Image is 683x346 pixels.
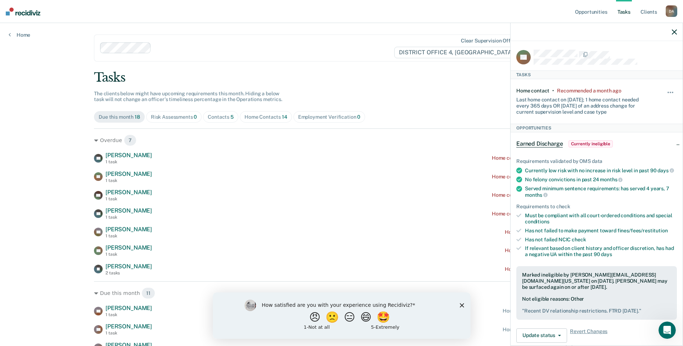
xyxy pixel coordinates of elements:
[525,192,548,198] span: months
[525,213,677,225] div: Must be compliant with all court-ordered conditions and special
[525,176,677,183] div: No felony convictions in past 24
[105,305,152,311] span: [PERSON_NAME]
[230,114,234,120] span: 5
[208,114,234,120] div: Contacts
[552,88,554,94] div: •
[105,252,152,257] div: 1 task
[194,114,197,120] span: 0
[99,114,140,120] div: Due this month
[94,287,589,299] div: Due this month
[394,47,524,58] span: DISTRICT OFFICE 4, [GEOGRAPHIC_DATA]
[557,88,621,94] div: Recommended a month ago
[105,233,152,238] div: 1 task
[516,204,677,210] div: Requirements to check
[105,152,152,159] span: [PERSON_NAME]
[525,237,677,243] div: Has not failed NCIC
[525,186,677,198] div: Served minimum sentence requirements: has served 4 years, 7
[492,174,589,180] div: Home contact recommended a month ago
[244,114,287,120] div: Home Contacts
[105,170,152,177] span: [PERSON_NAME]
[511,70,683,79] div: Tasks
[9,32,30,38] a: Home
[141,287,155,299] span: 11
[124,135,136,146] span: 7
[516,328,567,343] button: Update status
[105,178,152,183] div: 1 task
[105,244,152,251] span: [PERSON_NAME]
[522,272,671,290] div: Marked ineligible by [PERSON_NAME][EMAIL_ADDRESS][DOMAIN_NAME][US_STATE] on [DATE]. [PERSON_NAME]...
[617,228,668,233] span: fines/fees/restitution
[570,328,607,343] span: Revert Changes
[461,38,522,44] div: Clear supervision officers
[492,192,589,198] div: Home contact recommended a month ago
[105,226,152,233] span: [PERSON_NAME]
[135,114,140,120] span: 18
[105,189,152,196] span: [PERSON_NAME]
[601,251,612,257] span: days
[213,292,471,339] iframe: Survey by Kim from Recidiviz
[511,124,683,132] div: Opportunities
[105,270,152,276] div: 2 tasks
[525,219,549,224] span: conditions
[105,159,152,164] div: 1 task
[357,114,360,120] span: 0
[511,132,683,155] div: Earned DischargeCurrently ineligible
[105,207,152,214] span: [PERSON_NAME]
[298,114,361,120] div: Employment Verification
[657,168,674,173] span: days
[492,211,589,217] div: Home contact recommended a month ago
[105,323,152,330] span: [PERSON_NAME]
[516,158,677,164] div: Requirements validated by OMS data
[659,322,676,339] iframe: Intercom live chat
[105,215,152,220] div: 1 task
[569,140,613,147] span: Currently ineligible
[503,327,589,333] div: Home contact recommended in a day
[105,331,152,336] div: 1 task
[105,196,152,201] div: 1 task
[572,237,586,242] span: check
[105,312,152,317] div: 1 task
[505,229,589,235] div: Home contact recommended [DATE]
[525,167,677,174] div: Currently low risk with no increase in risk level in past 90
[105,263,152,270] span: [PERSON_NAME]
[94,91,282,103] span: The clients below might have upcoming requirements this month. Hiding a below task will not chang...
[600,177,623,182] span: months
[516,94,650,115] div: Last home contact on [DATE]; 1 home contact needed every 365 days OR [DATE] of an address change ...
[522,308,671,314] pre: " Recent DV relationship restrictions. FTRD [DATE]. "
[525,228,677,234] div: Has not failed to make payment toward
[492,155,589,161] div: Home contact recommended a month ago
[666,5,677,17] div: D A
[505,266,589,272] div: Home contact recommended [DATE]
[522,296,671,314] div: Not eligible reasons: Other
[516,140,563,147] span: Earned Discharge
[282,114,287,120] span: 14
[525,245,677,258] div: If relevant based on client history and officer discretion, has had a negative UA within the past 90
[94,135,589,146] div: Overdue
[505,247,589,254] div: Home contact recommended [DATE]
[6,8,40,15] img: Recidiviz
[503,308,589,314] div: Home contact recommended in a day
[151,114,197,120] div: Risk Assessments
[94,70,589,85] div: Tasks
[516,88,549,94] div: Home contact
